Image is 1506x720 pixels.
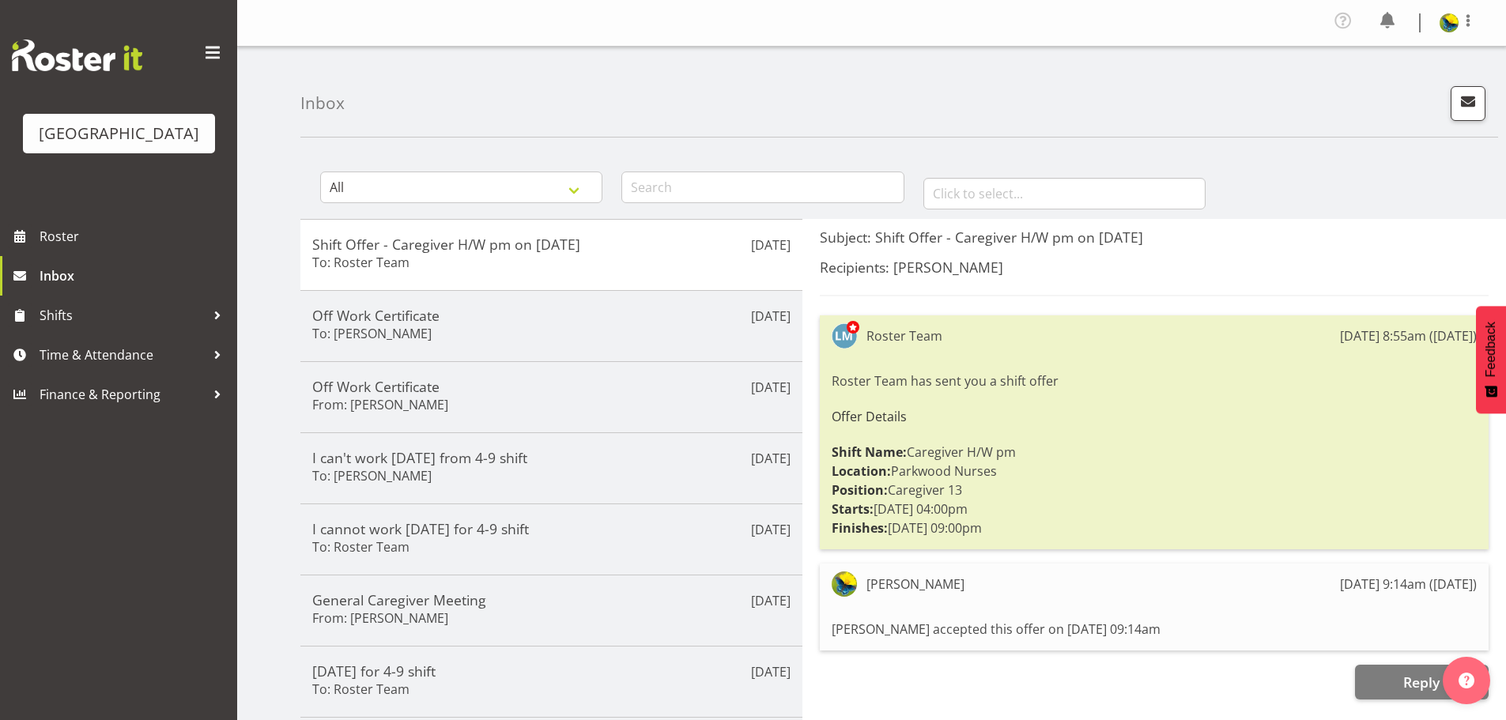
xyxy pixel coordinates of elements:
span: Roster [40,224,229,248]
h5: General Caregiver Meeting [312,591,791,609]
h6: To: Roster Team [312,254,410,270]
h6: From: [PERSON_NAME] [312,397,448,413]
p: [DATE] [751,662,791,681]
strong: Starts: [832,500,874,518]
div: [DATE] 9:14am ([DATE]) [1340,575,1477,594]
div: Roster Team has sent you a shift offer Caregiver H/W pm Parkwood Nurses Caregiver 13 [DATE] 04:00... [832,368,1477,541]
h5: Off Work Certificate [312,307,791,324]
span: Finance & Reporting [40,383,206,406]
p: [DATE] [751,449,791,468]
h4: Inbox [300,94,345,112]
div: [PERSON_NAME] accepted this offer on [DATE] 09:14am [832,616,1477,643]
strong: Position: [832,481,888,499]
h5: I cannot work [DATE] for 4-9 shift [312,520,791,537]
h5: I can't work [DATE] from 4-9 shift [312,449,791,466]
div: Roster Team [866,326,942,345]
strong: Finishes: [832,519,888,537]
h6: Offer Details [832,409,1477,424]
button: Feedback - Show survey [1476,306,1506,413]
span: Feedback [1484,322,1498,377]
h5: Subject: Shift Offer - Caregiver H/W pm on [DATE] [820,228,1489,246]
span: Shifts [40,303,206,327]
img: gemma-hall22491374b5f274993ff8414464fec47f.png [832,571,857,597]
button: Reply [1355,665,1489,699]
img: gemma-hall22491374b5f274993ff8414464fec47f.png [1440,13,1459,32]
h5: Recipients: [PERSON_NAME] [820,258,1489,276]
h6: To: Roster Team [312,681,410,697]
span: Time & Attendance [40,343,206,367]
strong: Shift Name: [832,443,907,461]
p: [DATE] [751,591,791,610]
strong: Location: [832,462,891,480]
img: lesley-mckenzie127.jpg [832,323,857,349]
h6: To: Roster Team [312,539,410,555]
span: Inbox [40,264,229,288]
img: Rosterit website logo [12,40,142,71]
span: Reply [1403,673,1440,692]
h5: Shift Offer - Caregiver H/W pm on [DATE] [312,236,791,253]
p: [DATE] [751,307,791,326]
div: [GEOGRAPHIC_DATA] [39,122,199,145]
p: [DATE] [751,236,791,254]
img: help-xxl-2.png [1459,673,1474,688]
input: Search [621,172,904,203]
p: [DATE] [751,378,791,397]
p: [DATE] [751,520,791,539]
h6: From: [PERSON_NAME] [312,610,448,626]
div: [DATE] 8:55am ([DATE]) [1340,326,1477,345]
h6: To: [PERSON_NAME] [312,468,432,484]
input: Click to select... [923,178,1206,209]
div: [PERSON_NAME] [866,575,964,594]
h6: To: [PERSON_NAME] [312,326,432,341]
h5: [DATE] for 4-9 shift [312,662,791,680]
h5: Off Work Certificate [312,378,791,395]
